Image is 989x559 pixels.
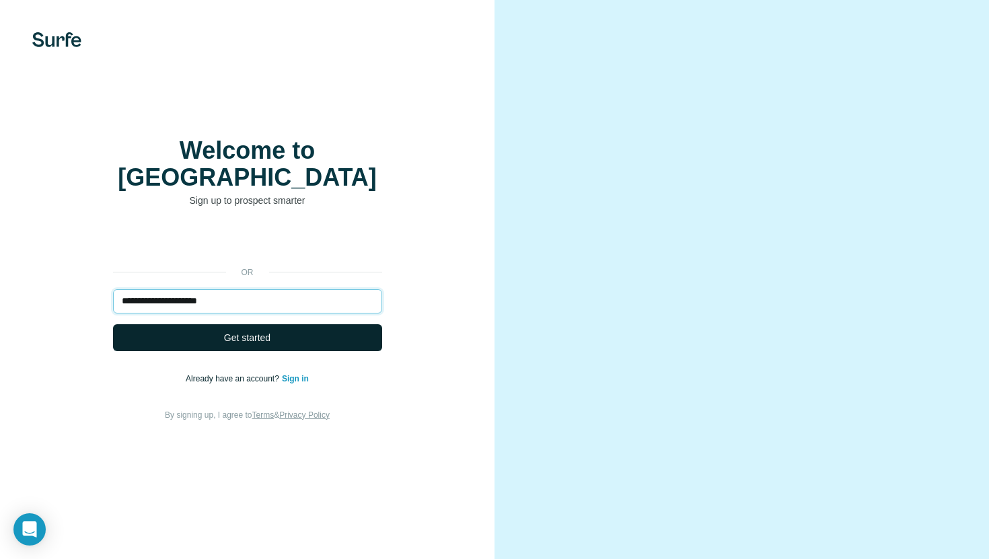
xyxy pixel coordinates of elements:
img: Surfe's logo [32,32,81,47]
a: Sign in [282,374,309,383]
p: or [226,266,269,278]
button: Get started [113,324,382,351]
h1: Welcome to [GEOGRAPHIC_DATA] [113,137,382,191]
span: Get started [224,331,270,344]
span: Already have an account? [186,374,282,383]
p: Sign up to prospect smarter [113,194,382,207]
div: Open Intercom Messenger [13,513,46,546]
a: Privacy Policy [279,410,330,420]
iframe: Sign in with Google Button [106,227,389,257]
a: Terms [252,410,274,420]
span: By signing up, I agree to & [165,410,330,420]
